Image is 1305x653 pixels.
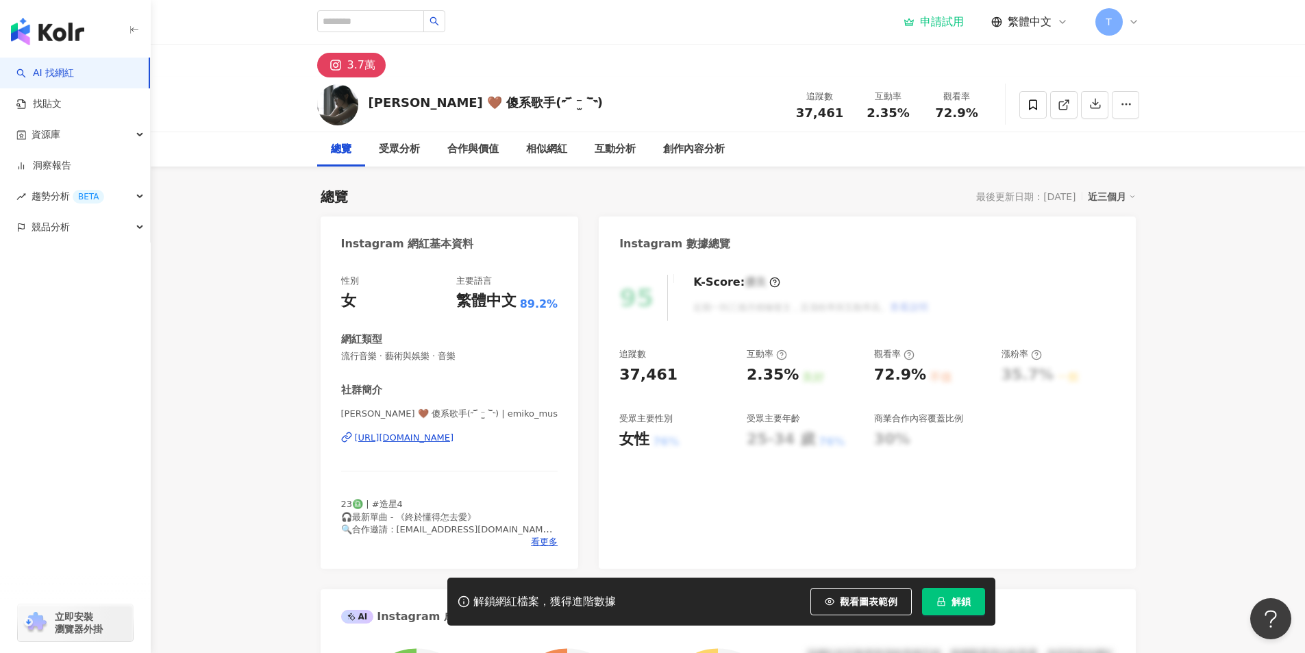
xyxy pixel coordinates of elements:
[976,191,1076,202] div: 最後更新日期：[DATE]
[520,297,558,312] span: 89.2%
[952,596,971,607] span: 解鎖
[1106,14,1112,29] span: T
[796,106,843,120] span: 37,461
[16,66,74,80] a: searchAI 找網紅
[874,348,915,360] div: 觀看率
[317,84,358,125] img: KOL Avatar
[935,106,978,120] span: 72.9%
[341,350,558,362] span: 流行音樂 · 藝術與娛樂 · 音樂
[473,595,616,609] div: 解鎖網紅檔案，獲得進階數據
[931,90,983,103] div: 觀看率
[18,604,133,641] a: chrome extension立即安裝 瀏覽器外掛
[355,432,454,444] div: [URL][DOMAIN_NAME]
[347,56,375,75] div: 3.7萬
[936,597,946,606] span: lock
[321,187,348,206] div: 總覽
[619,365,678,386] div: 37,461
[341,408,558,420] span: [PERSON_NAME] 🤎 傻系歌手(˶‾᷄ ⁻̫ ‾᷅˵) | emiko_mus
[619,236,730,251] div: Instagram 數據總覽
[447,141,499,158] div: 合作與價值
[693,275,780,290] div: K-Score :
[16,159,71,173] a: 洞察報告
[341,291,356,312] div: 女
[874,365,926,386] div: 72.9%
[369,94,603,111] div: [PERSON_NAME] 🤎 傻系歌手(˶‾᷄ ⁻̫ ‾᷅˵)
[922,588,985,615] button: 解鎖
[794,90,846,103] div: 追蹤數
[619,429,649,450] div: 女性
[747,348,787,360] div: 互動率
[11,18,84,45] img: logo
[904,15,964,29] a: 申請試用
[747,365,799,386] div: 2.35%
[341,432,558,444] a: [URL][DOMAIN_NAME]
[22,612,49,634] img: chrome extension
[810,588,912,615] button: 觀看圖表範例
[341,383,382,397] div: 社群簡介
[1002,348,1042,360] div: 漲粉率
[32,119,60,150] span: 資源庫
[840,596,897,607] span: 觀看圖表範例
[1008,14,1052,29] span: 繁體中文
[595,141,636,158] div: 互動分析
[341,236,474,251] div: Instagram 網紅基本資料
[73,190,104,204] div: BETA
[456,291,517,312] div: 繁體中文
[32,181,104,212] span: 趨勢分析
[341,275,359,287] div: 性別
[430,16,439,26] span: search
[317,53,386,77] button: 3.7萬
[619,412,673,425] div: 受眾主要性別
[16,97,62,111] a: 找貼文
[341,332,382,347] div: 網紅類型
[456,275,492,287] div: 主要語言
[341,499,553,571] span: 23♎️ | #造星4 🎧最新單曲 - 《終於懂得怎去愛》 🔍合作邀請：[EMAIL_ADDRESS][DOMAIN_NAME] @emiko_cats @emiko_gec @emiko_pic
[531,536,558,548] span: 看更多
[526,141,567,158] div: 相似網紅
[331,141,351,158] div: 總覽
[379,141,420,158] div: 受眾分析
[619,348,646,360] div: 追蹤數
[747,412,800,425] div: 受眾主要年齡
[874,412,963,425] div: 商業合作內容覆蓋比例
[55,611,103,635] span: 立即安裝 瀏覽器外掛
[32,212,70,243] span: 競品分析
[1088,188,1136,206] div: 近三個月
[867,106,909,120] span: 2.35%
[16,192,26,201] span: rise
[862,90,915,103] div: 互動率
[663,141,725,158] div: 創作內容分析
